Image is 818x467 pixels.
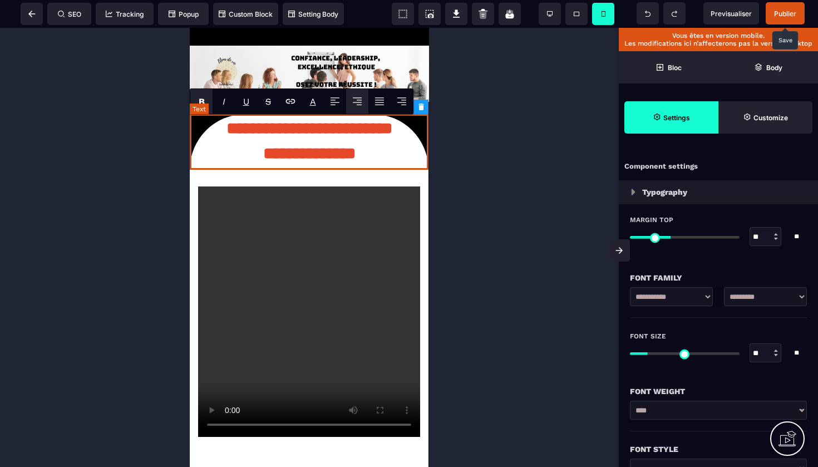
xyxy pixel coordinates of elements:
[213,89,235,114] span: Italic
[169,10,199,18] span: Popup
[718,101,812,134] span: Open Style Manager
[235,89,257,114] span: Underline
[190,89,213,114] span: Bold
[265,96,271,107] s: S
[630,385,807,398] div: Font Weight
[642,185,687,199] p: Typography
[288,10,338,18] span: Setting Body
[630,443,807,456] div: Font Style
[368,89,391,114] span: Align Justify
[663,114,690,122] strong: Settings
[199,96,205,107] b: B
[219,10,273,18] span: Custom Block
[711,9,752,18] span: Previsualiser
[310,96,316,107] label: Font color
[418,3,441,25] span: Screenshot
[630,215,673,224] span: Margin Top
[106,10,144,18] span: Tracking
[619,156,818,178] div: Component settings
[279,89,302,114] span: Link
[630,332,666,341] span: Font Size
[310,96,316,107] p: A
[631,189,635,195] img: loading
[223,96,225,107] i: I
[624,101,718,134] span: Settings
[774,9,796,18] span: Publier
[766,63,782,72] strong: Body
[619,51,718,83] span: Open Blocks
[324,89,346,114] span: Align Left
[624,32,812,40] p: Vous êtes en version mobile.
[257,89,279,114] span: Strike-through
[668,63,682,72] strong: Bloc
[346,89,368,114] span: Align Center
[753,114,788,122] strong: Customize
[630,271,807,284] div: Font Family
[58,10,81,18] span: SEO
[391,89,413,114] span: Align Right
[718,51,818,83] span: Open Layer Manager
[703,2,759,24] span: Preview
[392,3,414,25] span: View components
[624,40,812,47] p: Les modifications ici n’affecterons pas la version desktop
[243,96,249,107] u: U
